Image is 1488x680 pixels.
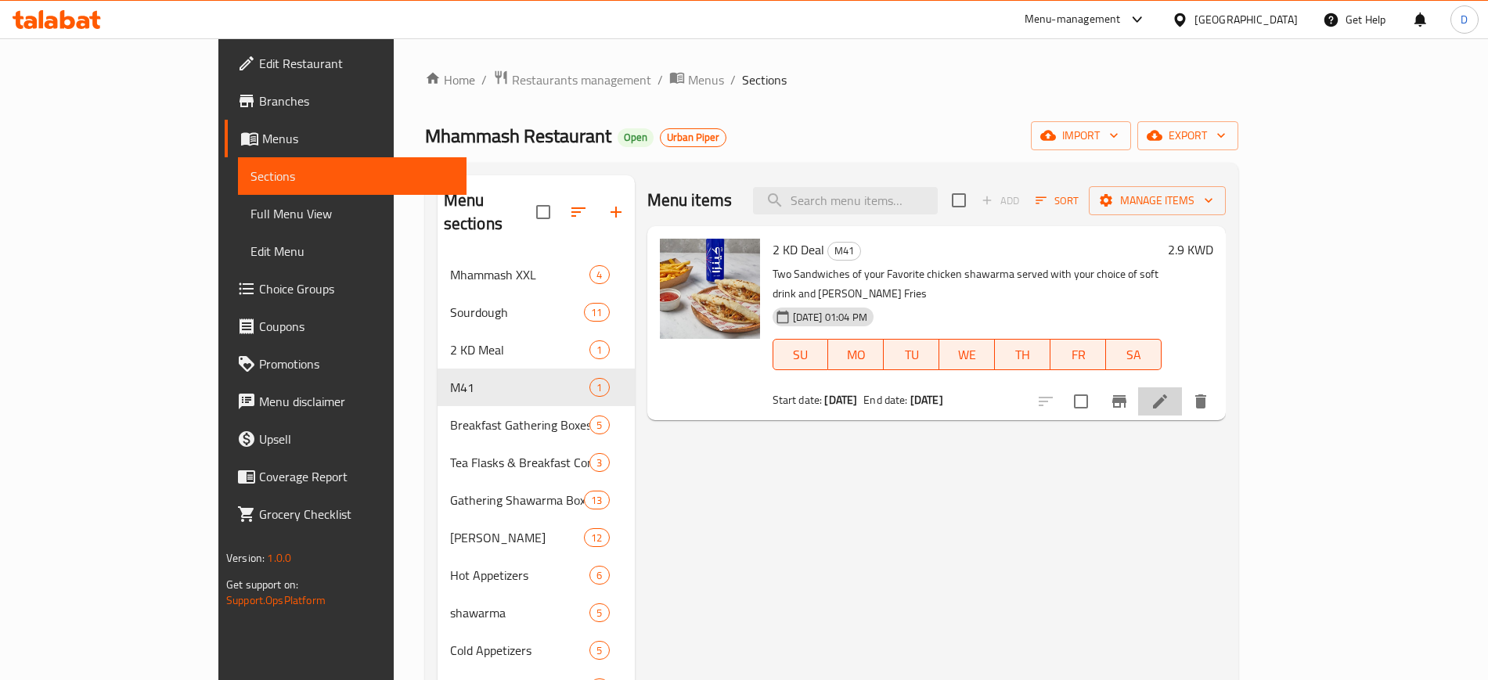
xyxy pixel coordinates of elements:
[773,264,1162,304] p: Two Sandwiches of your Favorite chicken shawarma served with your choice of soft drink and [PERSO...
[267,548,291,568] span: 1.0.0
[834,344,877,366] span: MO
[450,303,585,322] span: Sourdough
[450,603,590,622] span: shawarma
[438,369,635,406] div: M411
[1112,344,1155,366] span: SA
[1025,10,1121,29] div: Menu-management
[225,120,467,157] a: Menus
[1101,191,1213,210] span: Manage items
[450,641,590,660] div: Cold Appetizers
[590,568,608,583] span: 6
[438,481,635,519] div: Gathering Shawarma Boxes13
[438,631,635,669] div: Cold Appetizers5
[450,528,585,547] div: Mhammash Fatayer
[1194,11,1298,28] div: [GEOGRAPHIC_DATA]
[250,242,454,261] span: Edit Menu
[658,70,663,89] li: /
[589,566,609,585] div: items
[225,420,467,458] a: Upsell
[250,204,454,223] span: Full Menu View
[647,189,733,212] h2: Menu items
[661,131,726,144] span: Urban Piper
[946,344,989,366] span: WE
[1150,126,1226,146] span: export
[618,131,654,144] span: Open
[238,157,467,195] a: Sections
[590,643,608,658] span: 5
[590,455,608,470] span: 3
[450,265,590,284] span: Mhammash XXL
[450,453,590,472] span: Tea Flasks & Breakfast Combo
[450,566,590,585] span: Hot Appetizers
[585,493,608,508] span: 13
[262,129,454,148] span: Menus
[493,70,651,90] a: Restaurants management
[828,242,860,260] span: M41
[1057,344,1100,366] span: FR
[450,491,585,509] span: Gathering Shawarma Boxes
[590,343,608,358] span: 1
[226,548,265,568] span: Version:
[225,82,467,120] a: Branches
[1050,339,1106,370] button: FR
[560,193,597,231] span: Sort sections
[585,531,608,545] span: 12
[730,70,736,89] li: /
[1089,186,1226,215] button: Manage items
[481,70,487,89] li: /
[259,317,454,336] span: Coupons
[590,606,608,621] span: 5
[450,528,585,547] span: [PERSON_NAME]
[660,239,760,339] img: 2 KD Deal
[225,458,467,495] a: Coverage Report
[1151,392,1169,411] a: Edit menu item
[438,331,635,369] div: 2 KD Meal1
[584,303,609,322] div: items
[225,308,467,345] a: Coupons
[995,339,1050,370] button: TH
[450,416,590,434] span: Breakfast Gathering Boxes
[259,54,454,73] span: Edit Restaurant
[259,354,454,373] span: Promotions
[584,491,609,509] div: items
[589,453,609,472] div: items
[890,344,933,366] span: TU
[1065,385,1097,418] span: Select to update
[527,196,560,228] span: Select all sections
[1106,339,1162,370] button: SA
[780,344,823,366] span: SU
[1461,11,1468,28] span: D
[259,92,454,110] span: Branches
[238,232,467,270] a: Edit Menu
[589,603,609,622] div: items
[589,416,609,434] div: items
[585,305,608,320] span: 11
[226,574,298,595] span: Get support on:
[942,184,975,217] span: Select section
[450,340,590,359] div: 2 KD Meal
[225,270,467,308] a: Choice Groups
[828,339,884,370] button: MO
[259,279,454,298] span: Choice Groups
[590,380,608,395] span: 1
[225,383,467,420] a: Menu disclaimer
[250,167,454,185] span: Sections
[1036,192,1079,210] span: Sort
[1101,383,1138,420] button: Branch-specific-item
[1031,121,1131,150] button: import
[787,310,874,325] span: [DATE] 01:04 PM
[238,195,467,232] a: Full Menu View
[438,444,635,481] div: Tea Flasks & Breakfast Combo3
[590,418,608,433] span: 5
[688,70,724,89] span: Menus
[589,378,609,397] div: items
[1032,189,1083,213] button: Sort
[425,70,1238,90] nav: breadcrumb
[438,256,635,293] div: Mhammash XXL4
[773,390,823,410] span: Start date:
